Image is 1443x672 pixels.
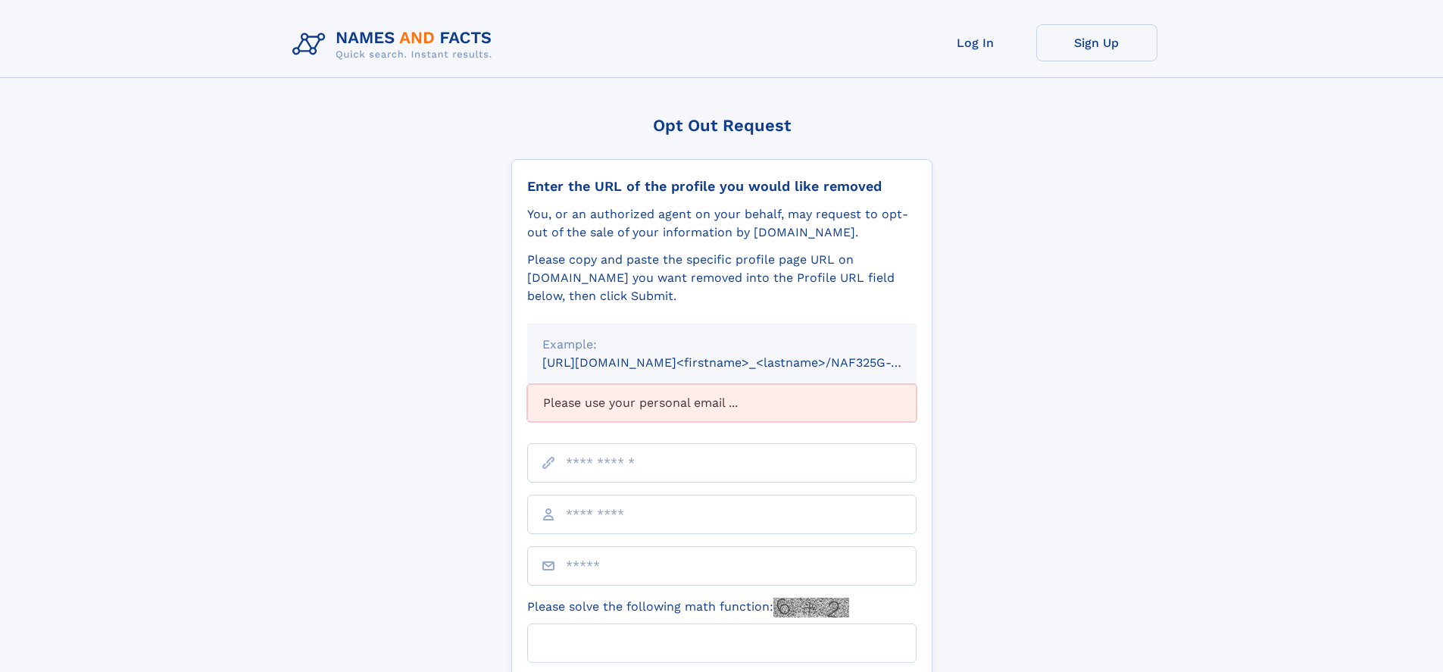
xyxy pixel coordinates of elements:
a: Log In [915,24,1036,61]
div: You, or an authorized agent on your behalf, may request to opt-out of the sale of your informatio... [527,205,917,242]
div: Please copy and paste the specific profile page URL on [DOMAIN_NAME] you want removed into the Pr... [527,251,917,305]
img: Logo Names and Facts [286,24,504,65]
div: Please use your personal email ... [527,384,917,422]
div: Example: [542,336,901,354]
small: [URL][DOMAIN_NAME]<firstname>_<lastname>/NAF325G-xxxxxxxx [542,355,945,370]
div: Enter the URL of the profile you would like removed [527,178,917,195]
label: Please solve the following math function: [527,598,849,617]
a: Sign Up [1036,24,1157,61]
div: Opt Out Request [511,116,932,135]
